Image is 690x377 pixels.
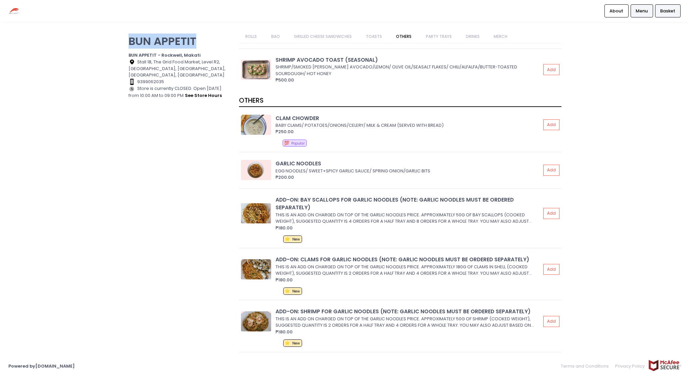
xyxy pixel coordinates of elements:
[276,174,541,181] div: ₱200.00
[604,4,629,17] a: About
[287,30,358,43] a: GRILLED CHEESE SANDWICHES
[285,340,290,346] span: ⭐
[285,288,290,294] span: ⭐
[8,5,20,17] img: logo
[276,168,539,174] div: EGG NOODLES/ SWEET+SPICY GARLIC SAUCE/ SPRING ONION/GARLIC BITS
[241,259,271,279] img: ADD-ON: CLAMS FOR GARLIC NOODLES (NOTE: GARLIC NOODLES MUST BE ORDERED SEPARATELY)
[264,30,286,43] a: BAO
[129,85,231,99] div: Store is currently CLOSED. Open [DATE] from 10:00 AM to 09:00 PM
[276,212,539,225] div: THIS IS AN ADD ON CHARGED ON TOP OF THE GARLIC NOODLES PRICE. APPROXIMATELY 50G OF BAY SCALLOPS (...
[276,277,541,283] div: ₱180.00
[241,115,271,135] img: CLAM CHOWDER
[612,360,648,373] a: Privacy Policy
[276,122,539,129] div: BABY CLAMS/ POTATOES/ONIONS/CELERY/ MILK & CREAM (SERVED WITH BREAD)
[241,160,271,180] img: GARLIC NOODLES
[276,128,541,135] div: ₱250.00
[276,256,541,263] div: ADD-ON: CLAMS FOR GARLIC NOODLES (NOTE: GARLIC NOODLES MUST BE ORDERED SEPARATELY)
[487,30,514,43] a: MERCH
[636,8,648,14] span: Menu
[631,4,653,17] a: Menu
[129,59,231,78] div: Stall 18, The Grid Food Market, Level R2, [GEOGRAPHIC_DATA], [GEOGRAPHIC_DATA], [GEOGRAPHIC_DATA]...
[561,360,612,373] a: Terms and Conditions
[239,30,263,43] a: ROLLS
[543,119,559,130] button: Add
[284,140,289,146] span: 💯
[276,64,539,77] div: SHRIMP/SMOKED [PERSON_NAME] AVOCADO/LEMON/ OLIVE OIL/SEASALT FLAKES/ CHILI/ALFALFA/BUTTER-TOASTED...
[459,30,486,43] a: DRINKS
[129,78,231,85] div: 9399062035
[241,203,271,223] img: ADD-ON: BAY SCALLOPS FOR GARLIC NOODLES (NOTE: GARLIC NOODLES MUST BE ORDERED SEPARATELY)
[292,289,300,294] span: New
[609,8,623,14] span: About
[543,208,559,219] button: Add
[241,311,271,331] img: ADD-ON: SHRIMP FOR GARLIC NOODLES (NOTE: GARLIC NOODLES MUST BE ORDERED SEPARATELY)
[419,30,458,43] a: PARTY TRAYS
[129,35,231,48] p: BUN APPETIT
[292,341,300,346] span: New
[660,8,675,14] span: Basket
[276,56,541,64] div: SHRIMP AVOCADO TOAST (SEASONAL)
[285,236,290,242] span: ⭐
[648,360,682,371] img: mcafee-secure
[543,64,559,75] button: Add
[276,114,541,122] div: CLAM CHOWDER
[239,96,263,105] span: OTHERS
[276,196,541,212] div: ADD-ON: BAY SCALLOPS FOR GARLIC NOODLES (NOTE: GARLIC NOODLES MUST BE ORDERED SEPARATELY)
[276,264,539,277] div: THIS IS AN ADD ON CHARGED ON TOP OF THE GARLIC NOODLES PRICE. APPROXIMATELY 180G OF CLAMS IN SHEL...
[185,92,222,99] button: see store hours
[390,30,418,43] a: OTHERS
[276,316,539,329] div: THIS IS AN ADD ON CHARGED ON TOP OF THE GARLIC NOODLES PRICE. APPROXIMATELY 50G OF SHRIMP (COOKED...
[543,264,559,275] button: Add
[8,363,75,369] a: Powered by[DOMAIN_NAME]
[292,237,300,242] span: New
[276,77,541,84] div: ₱500.00
[276,225,541,231] div: ₱180.00
[291,141,305,146] span: Popular
[543,165,559,176] button: Add
[129,52,201,58] b: BUN APPETIT - Rockwell, Makati
[241,60,271,80] img: SHRIMP AVOCADO TOAST (SEASONAL)
[276,160,541,167] div: GARLIC NOODLES
[276,329,541,335] div: ₱180.00
[543,316,559,327] button: Add
[276,308,541,315] div: ADD-ON: SHRIMP FOR GARLIC NOODLES (NOTE: GARLIC NOODLES MUST BE ORDERED SEPARATELY)
[359,30,389,43] a: TOASTS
